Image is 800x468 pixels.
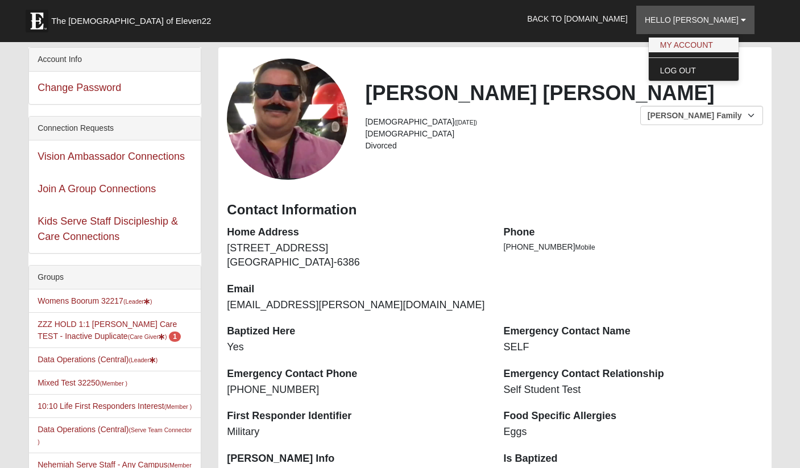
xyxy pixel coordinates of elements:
[38,320,181,341] a: ZZZ HOLD 1:1 [PERSON_NAME] Care TEST - Inactive Duplicate(Care Giver) 1
[227,425,486,440] dd: Military
[504,383,763,397] dd: Self Student Test
[129,357,157,363] small: (Leader )
[645,15,739,24] span: Hello [PERSON_NAME]
[38,82,121,93] a: Change Password
[38,183,156,194] a: Join A Group Connections
[504,409,763,424] dt: Food Specific Allergies
[51,15,211,27] span: The [DEMOGRAPHIC_DATA] of Eleven22
[649,63,739,78] a: Log Out
[649,38,739,52] a: My Account
[38,425,192,446] a: Data Operations (Central)(Serve Team Connector )
[227,225,486,240] dt: Home Address
[38,216,178,242] a: Kids Serve Staff Discipleship & Care Connections
[29,48,201,72] div: Account Info
[26,10,48,32] img: Eleven22 logo
[227,340,486,355] dd: Yes
[365,81,762,105] h2: [PERSON_NAME] [PERSON_NAME]
[38,378,127,387] a: Mixed Test 32250(Member )
[227,241,486,270] dd: [STREET_ADDRESS] [GEOGRAPHIC_DATA]-6386
[100,380,127,387] small: (Member )
[504,225,763,240] dt: Phone
[519,5,636,33] a: Back to [DOMAIN_NAME]
[128,333,167,340] small: (Care Giver )
[504,241,763,253] li: [PHONE_NUMBER]
[504,367,763,382] dt: Emergency Contact Relationship
[504,324,763,339] dt: Emergency Contact Name
[38,355,157,364] a: Data Operations (Central)(Leader)
[365,128,762,140] li: [DEMOGRAPHIC_DATA]
[38,401,192,411] a: 10:10 Life First Responders Interest(Member )
[575,243,595,251] span: Mobile
[227,59,348,180] a: View Fullsize Photo
[365,116,762,128] li: [DEMOGRAPHIC_DATA]
[38,151,185,162] a: Vision Ambassador Connections
[227,409,486,424] dt: First Responder Identifier
[227,298,486,313] dd: [EMAIL_ADDRESS][PERSON_NAME][DOMAIN_NAME]
[636,6,755,34] a: Hello [PERSON_NAME]
[454,119,477,126] small: ([DATE])
[227,367,486,382] dt: Emergency Contact Phone
[227,282,486,297] dt: Email
[227,202,762,218] h3: Contact Information
[504,425,763,440] dd: Eggs
[227,383,486,397] dd: [PHONE_NUMBER]
[38,296,152,305] a: Womens Boorum 32217(Leader)
[504,340,763,355] dd: SELF
[164,403,192,410] small: (Member )
[227,324,486,339] dt: Baptized Here
[169,332,181,342] span: number of pending members
[365,140,762,152] li: Divorced
[20,4,247,32] a: The [DEMOGRAPHIC_DATA] of Eleven22
[29,117,201,140] div: Connection Requests
[29,266,201,289] div: Groups
[123,298,152,305] small: (Leader )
